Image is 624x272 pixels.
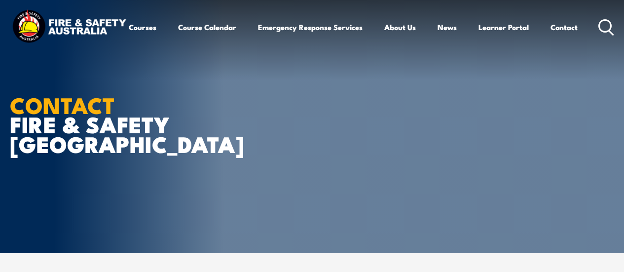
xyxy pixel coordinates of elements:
[478,15,529,39] a: Learner Portal
[10,87,115,121] strong: CONTACT
[258,15,363,39] a: Emergency Response Services
[10,95,254,153] h1: FIRE & SAFETY [GEOGRAPHIC_DATA]
[178,15,236,39] a: Course Calendar
[551,15,578,39] a: Contact
[384,15,416,39] a: About Us
[129,15,156,39] a: Courses
[438,15,457,39] a: News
